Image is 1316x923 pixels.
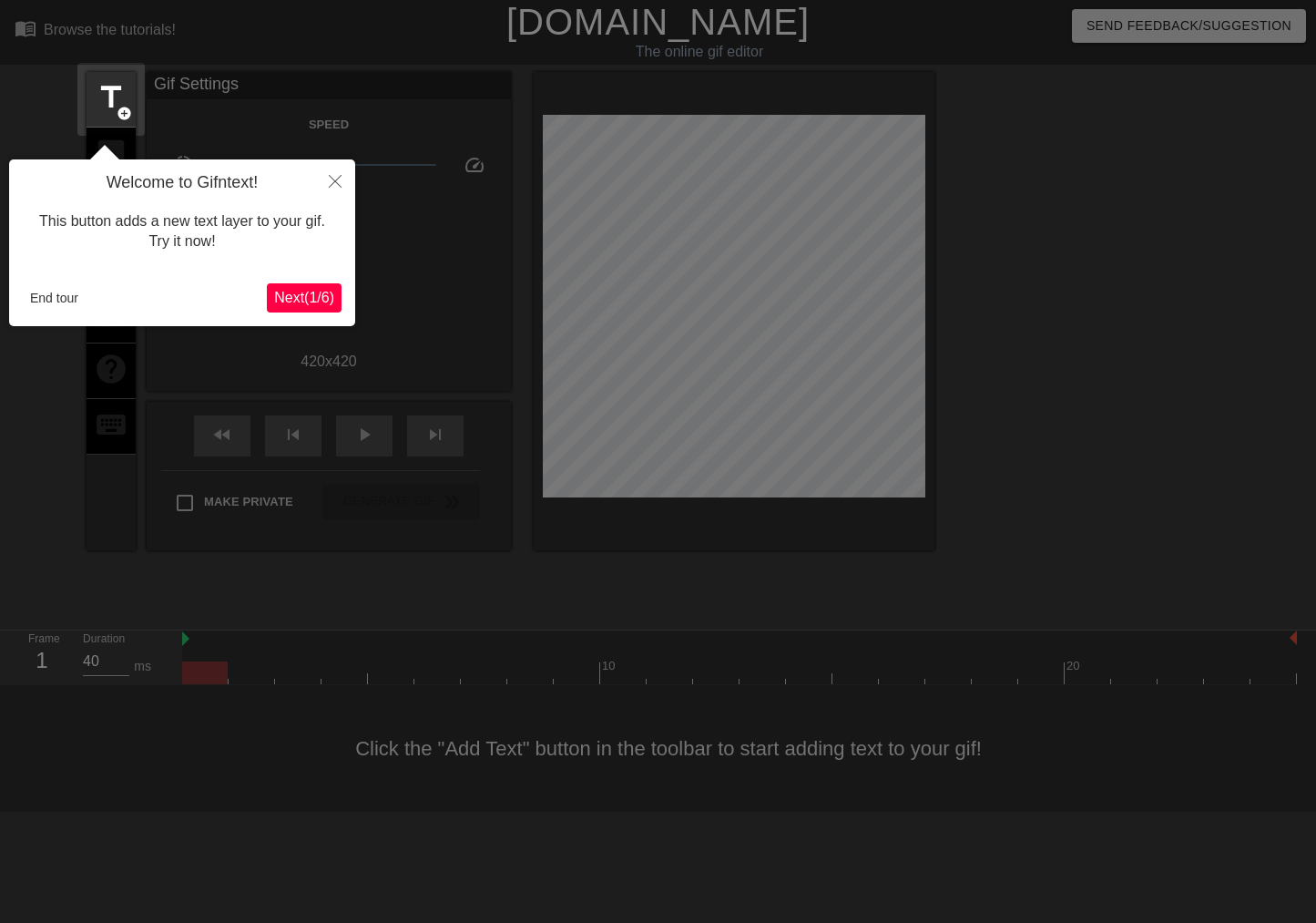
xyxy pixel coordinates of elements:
h4: Welcome to Gifntext! [23,173,342,193]
span: Next ( 1 / 6 ) [274,290,334,305]
button: Close [315,159,355,201]
button: Next [267,283,342,313]
button: End tour [23,284,86,312]
div: This button adds a new text layer to your gif. Try it now! [23,193,342,271]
